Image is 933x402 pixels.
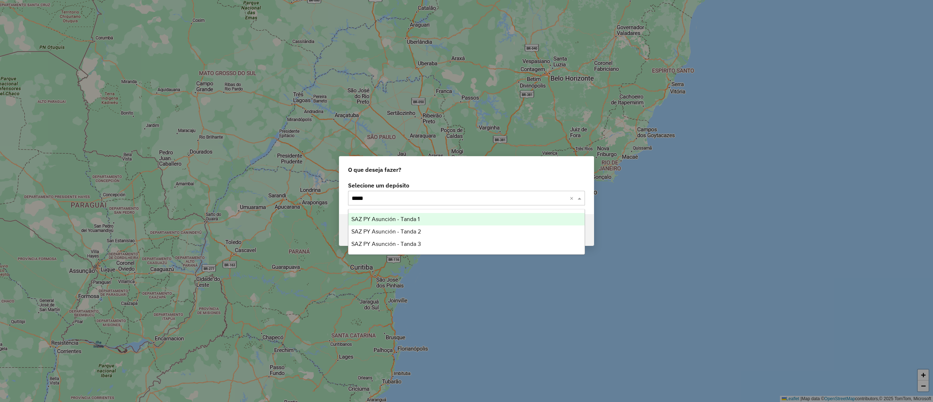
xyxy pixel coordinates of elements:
label: Selecione um depósito [348,181,585,190]
span: Clear all [570,194,576,202]
span: O que deseja fazer? [348,165,401,174]
span: SAZ PY Asunción - Tanda 3 [351,241,421,247]
span: SAZ PY Asunción - Tanda 2 [351,228,421,235]
ng-dropdown-panel: Options list [348,209,585,255]
span: SAZ PY Asunción - Tanda 1 [351,216,419,222]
